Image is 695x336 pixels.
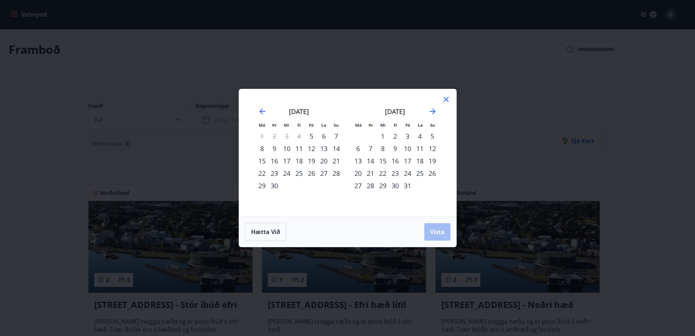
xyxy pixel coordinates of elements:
[405,122,410,128] small: Fö
[305,167,318,179] div: 26
[318,142,330,155] td: Choose laugardagur, 13. september 2025 as your check-in date. It’s available.
[284,122,289,128] small: Mi
[256,155,268,167] div: 15
[293,155,305,167] div: 18
[268,142,281,155] td: Choose þriðjudagur, 9. september 2025 as your check-in date. It’s available.
[305,142,318,155] div: 12
[259,122,265,128] small: Má
[248,98,448,208] div: Calendar
[305,130,318,142] div: 5
[256,179,268,192] div: 29
[430,122,435,128] small: Su
[377,142,389,155] td: Choose miðvikudagur, 8. október 2025 as your check-in date. It’s available.
[380,122,386,128] small: Mi
[258,107,267,116] div: Move backward to switch to the previous month.
[389,179,401,192] td: Choose fimmtudagur, 30. október 2025 as your check-in date. It’s available.
[293,167,305,179] div: 25
[251,228,280,236] span: Hætta við
[414,167,426,179] td: Choose laugardagur, 25. október 2025 as your check-in date. It’s available.
[281,130,293,142] td: Not available. miðvikudagur, 3. september 2025
[364,155,377,167] div: 14
[352,142,364,155] td: Choose mánudagur, 6. október 2025 as your check-in date. It’s available.
[418,122,423,128] small: La
[268,179,281,192] td: Choose þriðjudagur, 30. september 2025 as your check-in date. It’s available.
[426,142,438,155] td: Choose sunnudagur, 12. október 2025 as your check-in date. It’s available.
[414,155,426,167] div: 18
[364,142,377,155] td: Choose þriðjudagur, 7. október 2025 as your check-in date. It’s available.
[401,130,414,142] td: Choose föstudagur, 3. október 2025 as your check-in date. It’s available.
[352,142,364,155] div: 6
[352,179,364,192] div: 27
[305,167,318,179] td: Choose föstudagur, 26. september 2025 as your check-in date. It’s available.
[426,142,438,155] div: 12
[293,155,305,167] td: Choose fimmtudagur, 18. september 2025 as your check-in date. It’s available.
[401,130,414,142] div: 3
[414,142,426,155] td: Choose laugardagur, 11. október 2025 as your check-in date. It’s available.
[305,155,318,167] div: 19
[389,167,401,179] td: Choose fimmtudagur, 23. október 2025 as your check-in date. It’s available.
[401,142,414,155] td: Choose föstudagur, 10. október 2025 as your check-in date. It’s available.
[293,142,305,155] div: 11
[389,130,401,142] div: 2
[330,130,342,142] td: Choose sunnudagur, 7. september 2025 as your check-in date. It’s available.
[364,155,377,167] td: Choose þriðjudagur, 14. október 2025 as your check-in date. It’s available.
[426,155,438,167] div: 19
[364,179,377,192] td: Choose þriðjudagur, 28. október 2025 as your check-in date. It’s available.
[330,167,342,179] td: Choose sunnudagur, 28. september 2025 as your check-in date. It’s available.
[377,167,389,179] div: 22
[385,107,405,116] strong: [DATE]
[318,130,330,142] div: 6
[318,167,330,179] td: Choose laugardagur, 27. september 2025 as your check-in date. It’s available.
[352,155,364,167] div: 13
[389,167,401,179] div: 23
[289,107,309,116] strong: [DATE]
[330,142,342,155] td: Choose sunnudagur, 14. september 2025 as your check-in date. It’s available.
[389,179,401,192] div: 30
[318,167,330,179] div: 27
[364,167,377,179] td: Choose þriðjudagur, 21. október 2025 as your check-in date. It’s available.
[377,179,389,192] td: Choose miðvikudagur, 29. október 2025 as your check-in date. It’s available.
[414,130,426,142] div: 4
[256,130,268,142] td: Not available. mánudagur, 1. september 2025
[401,167,414,179] td: Choose föstudagur, 24. október 2025 as your check-in date. It’s available.
[330,155,342,167] td: Choose sunnudagur, 21. september 2025 as your check-in date. It’s available.
[364,142,377,155] div: 7
[268,167,281,179] td: Choose þriðjudagur, 23. september 2025 as your check-in date. It’s available.
[330,142,342,155] div: 14
[330,167,342,179] div: 28
[389,142,401,155] div: 9
[305,155,318,167] td: Choose föstudagur, 19. september 2025 as your check-in date. It’s available.
[414,142,426,155] div: 11
[352,179,364,192] td: Choose mánudagur, 27. október 2025 as your check-in date. It’s available.
[394,122,397,128] small: Fi
[389,142,401,155] td: Choose fimmtudagur, 9. október 2025 as your check-in date. It’s available.
[426,130,438,142] td: Choose sunnudagur, 5. október 2025 as your check-in date. It’s available.
[377,130,389,142] div: 1
[352,167,364,179] td: Choose mánudagur, 20. október 2025 as your check-in date. It’s available.
[330,155,342,167] div: 21
[281,142,293,155] div: 10
[401,142,414,155] div: 10
[330,130,342,142] div: 7
[321,122,326,128] small: La
[268,179,281,192] div: 30
[401,155,414,167] div: 17
[305,130,318,142] td: Choose föstudagur, 5. september 2025 as your check-in date. It’s available.
[401,179,414,192] div: 31
[377,167,389,179] td: Choose miðvikudagur, 22. október 2025 as your check-in date. It’s available.
[352,167,364,179] div: 20
[377,155,389,167] div: 15
[245,223,286,241] button: Hætta við
[369,122,373,128] small: Þr
[256,167,268,179] td: Choose mánudagur, 22. september 2025 as your check-in date. It’s available.
[281,155,293,167] td: Choose miðvikudagur, 17. september 2025 as your check-in date. It’s available.
[318,142,330,155] div: 13
[318,130,330,142] td: Choose laugardagur, 6. september 2025 as your check-in date. It’s available.
[293,142,305,155] td: Choose fimmtudagur, 11. september 2025 as your check-in date. It’s available.
[377,130,389,142] td: Choose miðvikudagur, 1. október 2025 as your check-in date. It’s available.
[355,122,362,128] small: Má
[256,142,268,155] td: Choose mánudagur, 8. september 2025 as your check-in date. It’s available.
[426,167,438,179] td: Choose sunnudagur, 26. október 2025 as your check-in date. It’s available.
[281,167,293,179] div: 24
[256,179,268,192] td: Choose mánudagur, 29. september 2025 as your check-in date. It’s available.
